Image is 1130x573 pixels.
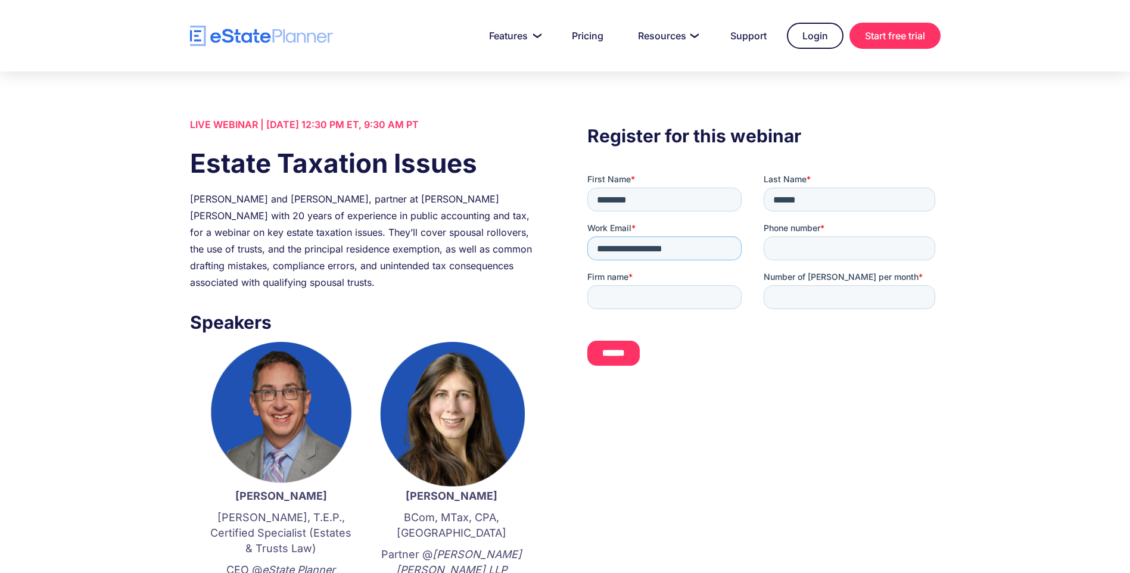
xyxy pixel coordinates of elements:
div: LIVE WEBINAR | [DATE] 12:30 PM ET, 9:30 AM PT [190,116,543,133]
a: Resources [624,24,710,48]
p: BCom, MTax, CPA, [GEOGRAPHIC_DATA] [378,510,525,541]
a: Start free trial [849,23,941,49]
a: Pricing [558,24,618,48]
h3: Speakers [190,309,543,336]
a: home [190,26,333,46]
a: Login [787,23,843,49]
h1: Estate Taxation Issues [190,145,543,182]
strong: [PERSON_NAME] [406,490,497,502]
a: Support [716,24,781,48]
iframe: Form 0 [587,173,940,376]
a: Features [475,24,552,48]
strong: [PERSON_NAME] [235,490,327,502]
div: [PERSON_NAME] and [PERSON_NAME], partner at [PERSON_NAME] [PERSON_NAME] with 20 years of experien... [190,191,543,291]
p: [PERSON_NAME], T.E.P., Certified Specialist (Estates & Trusts Law) [208,510,354,556]
h3: Register for this webinar [587,122,940,150]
